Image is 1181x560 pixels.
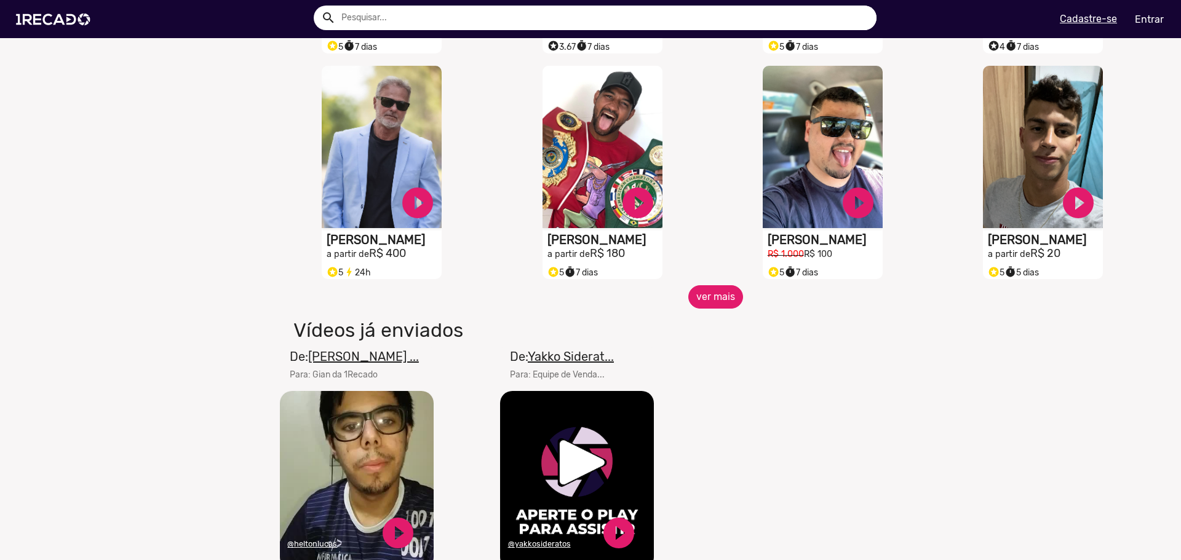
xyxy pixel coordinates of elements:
[988,267,1004,278] span: 5
[768,40,779,52] small: stars
[322,66,442,228] video: S1RECADO vídeos dedicados para fãs e empresas
[1005,42,1039,52] span: 7 dias
[1060,184,1097,221] a: play_circle_filled
[784,263,796,278] i: timer
[1060,13,1117,25] u: Cadastre-se
[327,263,338,278] i: Selo super talento
[688,285,743,309] button: ver mais
[988,249,1030,259] small: a partir de
[284,318,853,342] h1: Vídeos já enviados
[804,249,832,259] small: R$ 100
[600,515,637,551] a: play_circle_filled
[988,263,1000,278] i: Selo super talento
[327,266,338,278] small: stars
[988,40,1000,52] small: stars
[768,267,784,278] span: 5
[399,184,436,221] a: play_circle_filled
[290,347,419,366] mat-card-title: De:
[988,266,1000,278] small: stars
[343,263,355,278] i: bolt
[317,6,338,28] button: Example home icon
[768,232,883,247] h1: [PERSON_NAME]
[1004,263,1016,278] i: timer
[547,232,662,247] h1: [PERSON_NAME]
[768,263,779,278] i: Selo super talento
[321,10,336,25] mat-icon: Example home icon
[380,515,416,551] a: play_circle_filled
[510,368,614,381] mat-card-subtitle: Para: Equipe de Venda...
[1004,266,1016,278] small: timer
[327,249,369,259] small: a partir de
[784,267,818,278] span: 7 dias
[327,247,442,261] h2: R$ 400
[988,42,1005,52] span: 4
[768,37,779,52] i: Selo super talento
[547,42,576,52] span: 3.67
[547,263,559,278] i: Selo super talento
[576,42,610,52] span: 7 dias
[983,66,1103,228] video: S1RECADO vídeos dedicados para fãs e empresas
[784,37,796,52] i: timer
[988,247,1103,261] h2: R$ 20
[543,66,662,228] video: S1RECADO vídeos dedicados para fãs e empresas
[343,267,371,278] span: 24h
[308,349,419,364] u: [PERSON_NAME] ...
[547,40,559,52] small: stars
[290,368,419,381] mat-card-subtitle: Para: Gian da 1Recado
[763,66,883,228] video: S1RECADO vídeos dedicados para fãs e empresas
[332,6,877,30] input: Pesquisar...
[343,42,377,52] span: 7 dias
[576,40,587,52] small: timer
[1005,40,1017,52] small: timer
[327,232,442,247] h1: [PERSON_NAME]
[564,266,576,278] small: timer
[768,249,804,259] small: R$ 1.000
[564,267,598,278] span: 7 dias
[547,267,564,278] span: 5
[1127,9,1172,30] a: Entrar
[619,184,656,221] a: play_circle_filled
[327,42,343,52] span: 5
[510,347,614,366] mat-card-title: De:
[1004,267,1039,278] span: 5 dias
[784,42,818,52] span: 7 dias
[508,539,571,548] u: @yakkosideratos
[1005,37,1017,52] i: timer
[343,40,355,52] small: timer
[547,249,590,259] small: a partir de
[988,232,1103,247] h1: [PERSON_NAME]
[564,263,576,278] i: timer
[768,266,779,278] small: stars
[547,247,662,261] h2: R$ 180
[287,539,337,548] u: @heltonlucas
[784,40,796,52] small: timer
[547,266,559,278] small: stars
[528,349,614,364] u: Yakko Siderat...
[784,266,796,278] small: timer
[343,266,355,278] small: bolt
[327,40,338,52] small: stars
[768,42,784,52] span: 5
[840,184,877,221] a: play_circle_filled
[988,37,1000,52] i: Selo super talento
[327,267,343,278] span: 5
